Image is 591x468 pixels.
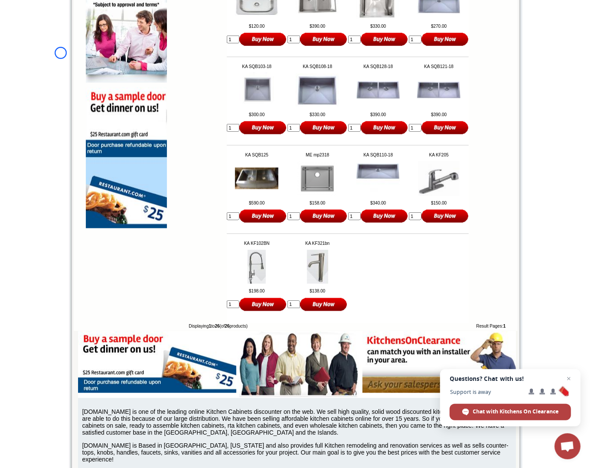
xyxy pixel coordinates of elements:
img: KA KF205 [418,161,460,196]
b: 26 [215,324,220,329]
td: $150.00 [409,201,469,205]
div: Open chat [555,433,581,459]
td: ME mp2318 [287,153,347,157]
td: KA SQB108-18 [287,64,347,69]
td: $390.00 [287,24,347,29]
td: KA KF321bn [287,241,347,246]
img: ME mp2318 [298,161,337,196]
td: $590.00 [227,201,287,205]
td: $390.00 [409,112,469,117]
b: 1 [209,324,212,329]
td: KA KF102BN [227,241,287,246]
img: KA KF102BN [248,250,266,284]
b: 1 [503,324,506,329]
img: KA SQB121-18 [417,82,460,98]
span: Support is away [450,389,522,395]
input: Buy Now [361,120,408,135]
span: Close chat [564,374,574,384]
div: Chat with Kitchens On Clearance [450,404,571,420]
img: KA SQB125 [235,168,278,189]
td: KA SQB121-18 [409,64,469,69]
p: [DOMAIN_NAME] is one of the leading online Kitchen Cabinets discounter on the web. We sell high q... [82,409,516,436]
td: $340.00 [348,201,408,205]
input: Buy Now [361,209,408,223]
td: $120.00 [227,24,287,29]
input: Buy Now [421,32,469,46]
input: Buy Now [239,297,287,312]
b: 26 [225,324,229,329]
input: Buy Now [421,120,469,135]
img: KA KF321bn [307,250,328,284]
input: Buy Now [239,120,287,135]
td: KA SQB110-18 [348,153,408,157]
img: KA SQB128-18 [356,81,400,98]
td: KA SQB125 [227,153,287,157]
td: Result Pages: [396,323,508,330]
img: KA SQB108-18 [296,74,339,107]
td: $390.00 [348,112,408,117]
img: KA SQB103-18 [239,73,274,107]
td: $330.00 [287,112,347,117]
span: Chat with Kitchens On Clearance [473,408,559,416]
td: KA KF205 [409,153,469,157]
td: Displaying to (of products) [188,323,396,330]
td: $158.00 [287,201,347,205]
input: Buy Now [239,209,287,223]
input: Buy Now [300,297,347,312]
input: Buy Now [300,120,347,135]
td: $300.00 [227,112,287,117]
input: Buy Now [421,209,469,223]
td: $198.00 [227,289,287,294]
p: [DOMAIN_NAME] is Based in [GEOGRAPHIC_DATA], [US_STATE] and also provides full Kitchen remodeling... [82,442,516,463]
span: Questions? Chat with us! [450,375,571,382]
input: Buy Now [300,209,347,223]
td: KA SQB103-18 [227,64,287,69]
input: Buy Now [239,32,287,46]
input: Buy Now [300,32,347,46]
td: $138.00 [287,289,347,294]
img: KA SQB110-18 [356,163,400,194]
td: KA SQB128-18 [348,64,408,69]
td: $330.00 [348,24,408,29]
input: Buy Now [361,32,408,46]
td: $270.00 [409,24,469,29]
